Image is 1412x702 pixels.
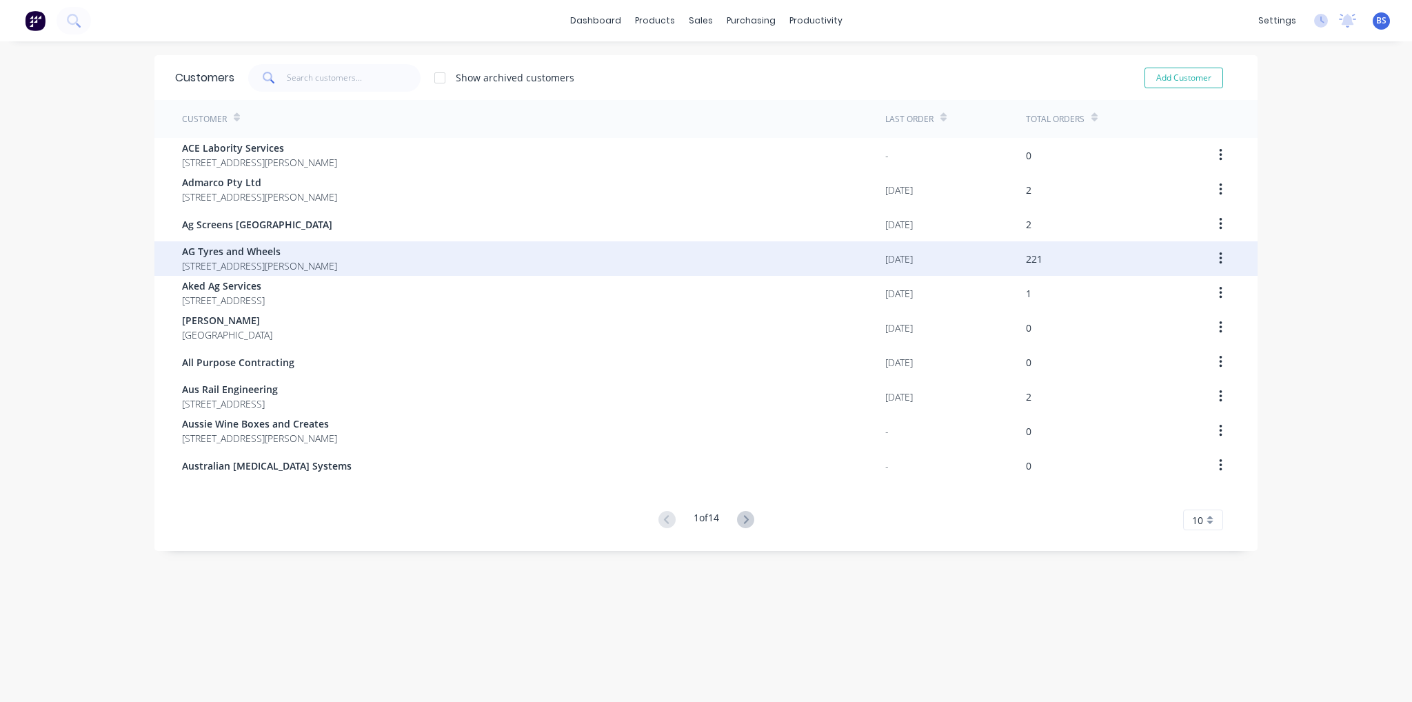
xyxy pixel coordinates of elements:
[1192,513,1203,528] span: 10
[885,286,913,301] div: [DATE]
[885,321,913,335] div: [DATE]
[182,459,352,473] span: Australian [MEDICAL_DATA] Systems
[287,64,421,92] input: Search customers...
[182,141,337,155] span: ACE Labority Services
[1026,183,1031,197] div: 2
[1026,355,1031,370] div: 0
[1026,390,1031,404] div: 2
[628,10,682,31] div: products
[885,217,913,232] div: [DATE]
[1376,14,1386,27] span: BS
[182,113,227,126] div: Customer
[885,113,934,126] div: Last Order
[25,10,46,31] img: Factory
[182,417,337,431] span: Aussie Wine Boxes and Creates
[682,10,720,31] div: sales
[885,252,913,266] div: [DATE]
[182,259,337,273] span: [STREET_ADDRESS][PERSON_NAME]
[182,397,278,411] span: [STREET_ADDRESS]
[885,355,913,370] div: [DATE]
[1026,321,1031,335] div: 0
[182,217,332,232] span: Ag Screens [GEOGRAPHIC_DATA]
[885,148,889,163] div: -
[783,10,849,31] div: productivity
[456,70,574,85] div: Show archived customers
[885,459,889,473] div: -
[1251,10,1303,31] div: settings
[175,70,234,86] div: Customers
[1026,252,1042,266] div: 221
[885,424,889,439] div: -
[694,510,719,530] div: 1 of 14
[1026,286,1031,301] div: 1
[182,175,337,190] span: Admarco Pty Ltd
[182,355,294,370] span: All Purpose Contracting
[563,10,628,31] a: dashboard
[182,279,265,293] span: Aked Ag Services
[720,10,783,31] div: purchasing
[1026,217,1031,232] div: 2
[182,382,278,397] span: Aus Rail Engineering
[182,244,337,259] span: AG Tyres and Wheels
[182,155,337,170] span: [STREET_ADDRESS][PERSON_NAME]
[885,183,913,197] div: [DATE]
[1026,148,1031,163] div: 0
[1026,459,1031,473] div: 0
[182,313,272,328] span: [PERSON_NAME]
[1026,113,1085,126] div: Total Orders
[182,328,272,342] span: [GEOGRAPHIC_DATA]
[182,431,337,445] span: [STREET_ADDRESS][PERSON_NAME]
[1026,424,1031,439] div: 0
[182,293,265,308] span: [STREET_ADDRESS]
[1144,68,1223,88] button: Add Customer
[182,190,337,204] span: [STREET_ADDRESS][PERSON_NAME]
[885,390,913,404] div: [DATE]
